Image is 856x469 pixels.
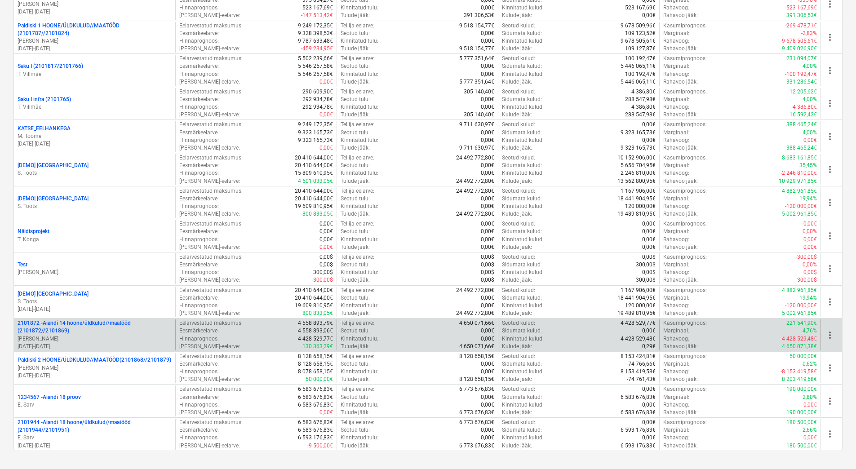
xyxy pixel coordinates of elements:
[179,236,219,243] p: Hinnaprognoos :
[663,187,707,195] p: Kasumiprognoos :
[18,401,172,409] p: E. Sarv
[621,169,656,177] p: 2 246 810,00€
[18,125,71,133] p: KATSE_EELHANKEGA
[825,164,835,175] span: more_vert
[341,103,378,111] p: Kinnitatud tulu :
[642,228,656,235] p: 0,00€
[18,356,172,379] div: Paldiski 2 HOONE/ÜLDKULUD//MAATÖÖD(2101868//2101879)[PERSON_NAME][DATE]-[DATE]
[18,8,172,16] p: [DATE] - [DATE]
[782,187,817,195] p: 4 882 961,85€
[502,121,535,128] p: Seotud kulud :
[801,30,817,37] p: -2,83%
[502,169,544,177] p: Kinnitatud kulud :
[459,55,494,62] p: 5 777 351,64€
[179,137,219,144] p: Hinnaprognoos :
[621,144,656,152] p: 9 323 165,73€
[18,125,172,148] div: KATSE_EELHANKEGAM. Toome[DATE]-[DATE]
[502,203,544,210] p: Kinnitatud kulud :
[663,96,689,103] p: Marginaal :
[179,203,219,210] p: Hinnaprognoos :
[18,62,83,70] p: Saku I (2101817/2101766)
[481,62,494,70] p: 0,00€
[502,45,532,53] p: Kulude jääk :
[502,187,535,195] p: Seotud kulud :
[663,129,689,137] p: Marginaal :
[18,0,172,8] p: [PERSON_NAME]
[302,4,333,12] p: 523 167,69€
[663,203,689,210] p: Rahavoog :
[663,55,707,62] p: Kasumiprognoos :
[464,12,494,19] p: 391 306,53€
[341,144,370,152] p: Tulude jääk :
[341,121,374,128] p: Tellija eelarve :
[799,162,817,169] p: 35,45%
[18,203,172,210] p: S. Toots
[179,78,240,86] p: [PERSON_NAME]-eelarve :
[456,177,494,185] p: 24 492 772,80€
[298,30,333,37] p: 9 328 398,53€
[663,228,689,235] p: Marginaal :
[179,228,219,235] p: Eesmärkeelarve :
[341,236,378,243] p: Kinnitatud tulu :
[481,137,494,144] p: 0,00€
[502,103,544,111] p: Kinnitatud kulud :
[625,203,656,210] p: 120 000,00€
[298,177,333,185] p: 4 601 033,05€
[825,230,835,241] span: more_vert
[782,210,817,218] p: 5 002 961,85€
[341,96,370,103] p: Seotud tulu :
[781,37,817,45] p: -9 678 505,61€
[341,30,370,37] p: Seotud tulu :
[456,154,494,162] p: 24 492 772,80€
[663,210,698,218] p: Rahavoo jääk :
[459,144,494,152] p: 9 711 630,97€
[295,187,333,195] p: 20 410 644,00€
[18,96,172,111] div: Saku I infra (2101765)T. Villmäe
[625,4,656,12] p: 523 167,69€
[179,187,243,195] p: Eelarvestatud maksumus :
[617,177,656,185] p: 13 562 800,95€
[18,22,172,37] p: Paldiski 1 HOONE/ÜLDKULUD//MAATÖÖD (2101787//2101824)
[663,220,707,228] p: Kasumiprognoos :
[341,210,370,218] p: Tulude jääk :
[502,210,532,218] p: Kulude jääk :
[341,45,370,53] p: Tulude jääk :
[18,236,172,243] p: T. Konga
[18,394,172,409] div: 1234567 -Aiandi 18 proovE. Sarv
[617,210,656,218] p: 19 489 810,95€
[18,298,172,305] p: S. Toots
[18,71,172,78] p: T. Villmäe
[663,62,689,70] p: Marginaal :
[18,335,172,343] p: [PERSON_NAME]
[459,121,494,128] p: 9 711 630,97€
[642,236,656,243] p: 0,00€
[481,4,494,12] p: 0,00€
[18,305,172,313] p: [DATE] - [DATE]
[621,22,656,30] p: 9 678 509,96€
[179,37,219,45] p: Hinnaprognoos :
[481,162,494,169] p: 0,00€
[179,30,219,37] p: Eesmärkeelarve :
[502,111,532,119] p: Kulude jääk :
[785,203,817,210] p: -120 000,00€
[319,78,333,86] p: 0,00€
[663,154,707,162] p: Kasumiprognoos :
[625,30,656,37] p: 109 123,52€
[18,343,172,350] p: [DATE] - [DATE]
[18,96,71,103] p: Saku I infra (2101765)
[791,103,817,111] p: -4 386,80€
[301,45,333,53] p: -459 234,95€
[825,263,835,274] span: more_vert
[825,330,835,341] span: more_vert
[298,137,333,144] p: 9 323 165,73€
[18,419,172,434] p: 2101944 - Aiandi 18 hoone/üldkulud//maatööd (2101944//2101951)
[341,71,378,78] p: Kinnitatud tulu :
[481,103,494,111] p: 0,00€
[179,129,219,137] p: Eesmärkeelarve :
[179,111,240,119] p: [PERSON_NAME]-eelarve :
[18,269,172,276] p: [PERSON_NAME]
[341,195,370,203] p: Seotud tulu :
[341,78,370,86] p: Tulude jääk :
[621,78,656,86] p: 5 446 065,11€
[663,177,698,185] p: Rahavoo jääk :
